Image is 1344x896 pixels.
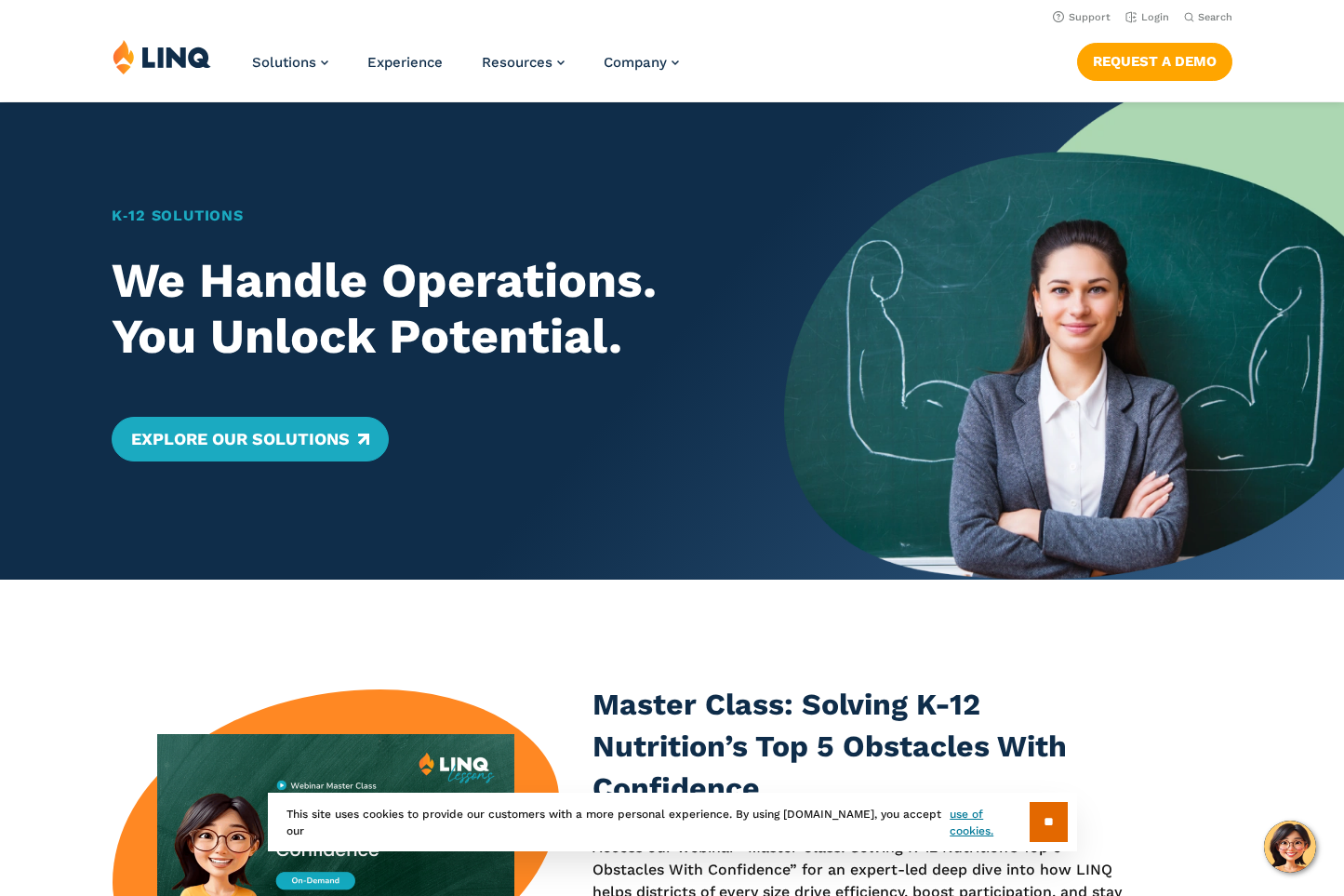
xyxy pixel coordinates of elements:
a: Support [1053,11,1111,23]
button: Hello, have a question? Let’s chat. [1264,821,1316,873]
a: Company [604,54,679,71]
button: Open Search Bar [1184,10,1232,24]
nav: Button Navigation [1077,39,1232,80]
span: Company [604,54,667,71]
a: Solutions [252,54,328,71]
h3: Master Class: Solving K-12 Nutrition’s Top 5 Obstacles With Confidence [592,684,1136,810]
span: Resources [482,54,552,71]
nav: Primary Navigation [252,39,679,100]
a: Request a Demo [1077,43,1232,80]
img: Home Banner [784,102,1344,580]
a: Login [1125,11,1169,23]
a: Resources [482,54,565,71]
img: LINQ | K‑12 Software [113,39,211,74]
span: Solutions [252,54,316,71]
a: Experience [367,54,443,71]
a: Explore Our Solutions [112,417,388,461]
h2: We Handle Operations. You Unlock Potential. [112,253,729,365]
span: Search [1198,11,1232,23]
a: use of cookies. [950,806,1029,839]
h1: K‑12 Solutions [112,205,729,227]
div: This site uses cookies to provide our customers with a more personal experience. By using [DOMAIN... [268,793,1077,851]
